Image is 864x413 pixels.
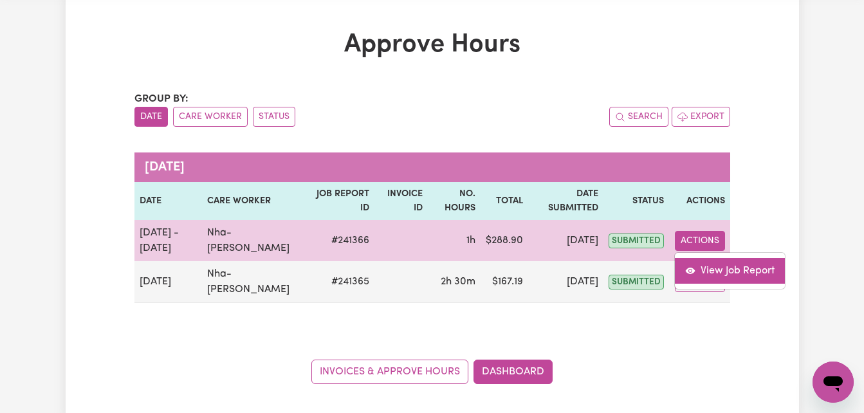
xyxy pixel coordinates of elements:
span: Group by: [134,94,188,104]
td: [DATE] - [DATE] [134,220,203,261]
td: $ 167.19 [481,261,528,303]
th: Status [603,182,669,220]
button: Export [672,107,730,127]
td: # 241365 [310,261,375,303]
th: Job Report ID [310,182,375,220]
th: Care worker [202,182,310,220]
button: Search [609,107,668,127]
td: [DATE] [134,261,203,303]
th: Date [134,182,203,220]
th: Actions [669,182,730,220]
button: Actions [675,231,725,251]
span: 2 hours 30 minutes [441,277,475,287]
th: Date Submitted [528,182,604,220]
th: Total [481,182,528,220]
span: 1 hour [466,235,475,246]
td: Nha-[PERSON_NAME] [202,220,310,261]
th: Invoice ID [374,182,427,220]
a: Dashboard [473,360,553,384]
td: Nha-[PERSON_NAME] [202,261,310,303]
th: No. Hours [428,182,481,220]
button: sort invoices by date [134,107,168,127]
a: Invoices & Approve Hours [311,360,468,384]
td: # 241366 [310,220,375,261]
span: submitted [609,275,664,289]
caption: [DATE] [134,152,730,182]
td: [DATE] [528,261,604,303]
button: sort invoices by paid status [253,107,295,127]
td: $ 288.90 [481,220,528,261]
button: sort invoices by care worker [173,107,248,127]
div: Actions [674,252,786,289]
iframe: Button to launch messaging window [813,362,854,403]
td: [DATE] [528,220,604,261]
span: submitted [609,234,664,248]
a: View job report 241366 [675,258,785,284]
h1: Approve Hours [134,30,730,60]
